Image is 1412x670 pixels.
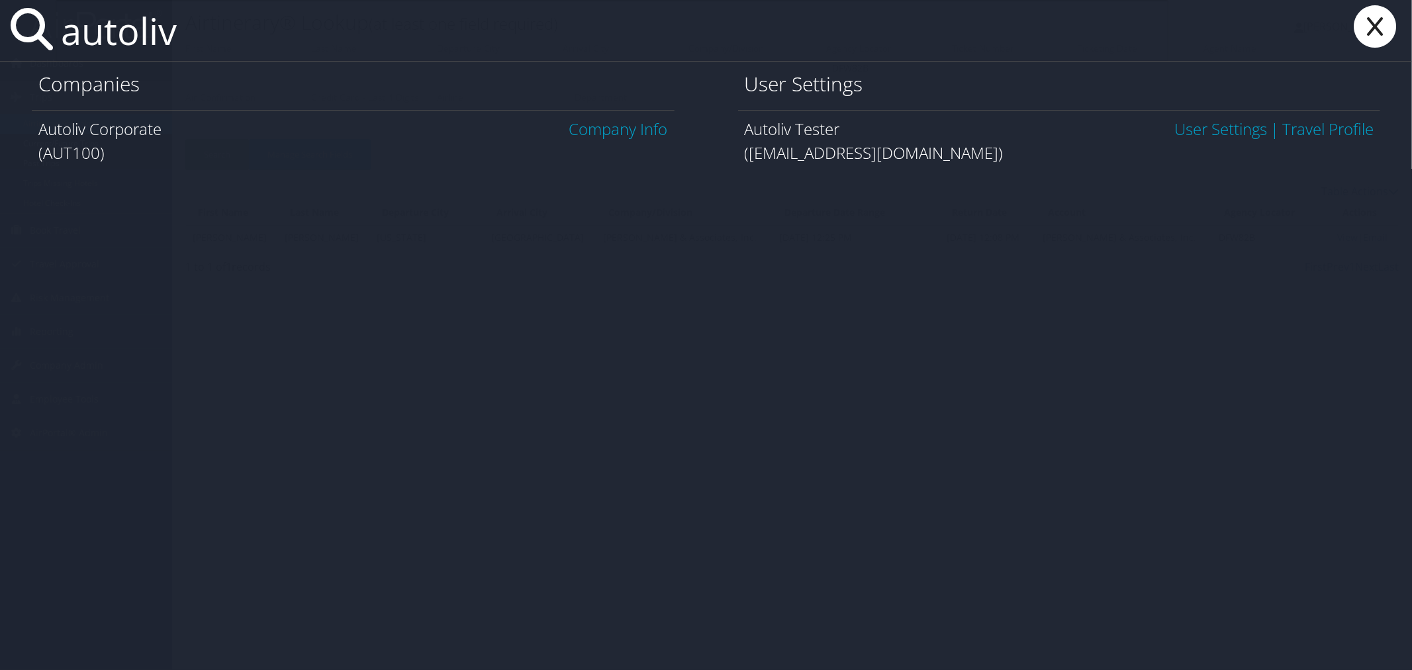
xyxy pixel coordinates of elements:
[745,118,840,140] span: Autoliv Tester
[38,118,162,140] span: Autoliv Corporate
[38,70,668,98] h1: Companies
[745,70,1374,98] h1: User Settings
[1267,118,1282,140] span: |
[745,141,1374,165] div: ([EMAIL_ADDRESS][DOMAIN_NAME])
[38,141,668,165] div: (AUT100)
[1282,118,1374,140] a: View OBT Profile
[1174,118,1267,140] a: User Settings
[569,118,668,140] a: Company Info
